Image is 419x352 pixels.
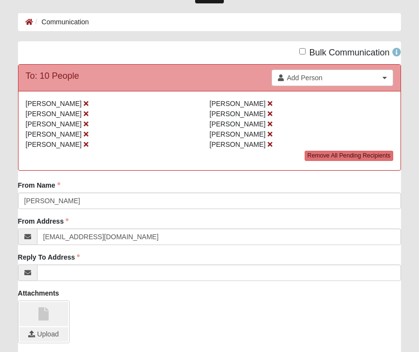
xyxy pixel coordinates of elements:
span: Add Person [287,73,380,83]
span: [PERSON_NAME] [26,141,82,148]
span: [PERSON_NAME] [210,100,266,107]
a: Add Person Clear selection [272,70,393,86]
span: Bulk Communication [309,48,389,57]
a: Remove All Pending Recipients [305,151,394,161]
span: [PERSON_NAME] [26,130,82,138]
input: Bulk Communication [299,48,306,54]
li: Communication [33,17,89,27]
span: [PERSON_NAME] [210,130,266,138]
label: Reply To Address [18,252,80,262]
label: From Address [18,216,69,226]
label: From Name [18,180,60,190]
span: [PERSON_NAME] [210,120,266,128]
span: [PERSON_NAME] [26,100,82,107]
span: [PERSON_NAME] [26,110,82,118]
label: Attachments [18,288,59,298]
div: To: 10 People [26,70,79,83]
span: [PERSON_NAME] [210,141,266,148]
span: [PERSON_NAME] [210,110,266,118]
span: [PERSON_NAME] [26,120,82,128]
